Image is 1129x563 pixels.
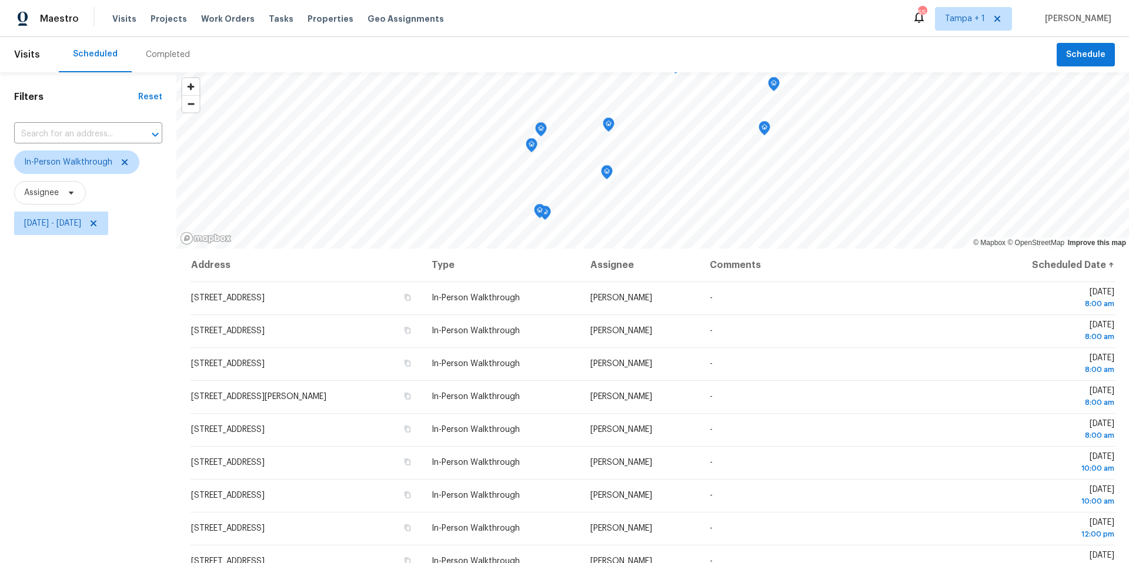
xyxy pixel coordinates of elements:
input: Search for an address... [14,125,129,143]
span: [DATE] [987,354,1114,376]
div: Map marker [759,121,770,139]
div: Map marker [768,77,780,95]
div: Completed [146,49,190,61]
span: - [710,491,713,500]
canvas: Map [176,72,1129,249]
span: [STREET_ADDRESS] [191,294,265,302]
span: [PERSON_NAME] [590,425,652,434]
span: [STREET_ADDRESS] [191,360,265,368]
div: Map marker [601,165,613,183]
button: Zoom in [182,78,199,95]
span: In-Person Walkthrough [432,327,520,335]
button: Copy Address [402,292,413,303]
button: Copy Address [402,391,413,401]
span: Visits [112,13,136,25]
h1: Filters [14,91,138,103]
a: Mapbox homepage [180,232,232,245]
span: [DATE] [987,453,1114,474]
span: [STREET_ADDRESS] [191,327,265,335]
span: In-Person Walkthrough [432,393,520,401]
span: [PERSON_NAME] [590,327,652,335]
span: Assignee [24,187,59,199]
div: 8:00 am [987,430,1114,441]
span: [PERSON_NAME] [590,491,652,500]
span: In-Person Walkthrough [432,294,520,302]
div: 8:00 am [987,364,1114,376]
button: Copy Address [402,457,413,467]
div: 8:00 am [987,331,1114,343]
span: [DATE] [987,387,1114,408]
div: Map marker [526,138,537,156]
span: Tampa + 1 [945,13,985,25]
span: [STREET_ADDRESS] [191,491,265,500]
span: - [710,294,713,302]
th: Comments [700,249,978,281]
a: OpenStreetMap [1007,239,1064,247]
span: Projects [151,13,187,25]
span: [DATE] [987,518,1114,540]
th: Type [422,249,581,281]
button: Copy Address [402,424,413,434]
button: Open [147,126,163,143]
button: Copy Address [402,325,413,336]
span: [PERSON_NAME] [590,524,652,532]
span: [STREET_ADDRESS] [191,524,265,532]
span: [PERSON_NAME] [1040,13,1111,25]
span: Schedule [1066,48,1105,62]
span: [STREET_ADDRESS] [191,425,265,434]
span: [DATE] [987,420,1114,441]
th: Address [191,249,422,281]
span: Zoom out [182,96,199,112]
span: Geo Assignments [368,13,444,25]
span: In-Person Walkthrough [432,458,520,467]
div: Reset [138,91,162,103]
span: [STREET_ADDRESS][PERSON_NAME] [191,393,326,401]
span: [PERSON_NAME] [590,393,652,401]
th: Assignee [581,249,700,281]
span: Tasks [269,15,293,23]
span: [DATE] - [DATE] [24,217,81,229]
div: 10:00 am [987,463,1114,474]
button: Copy Address [402,358,413,368]
span: - [710,524,713,532]
span: In-Person Walkthrough [24,156,112,168]
span: - [710,360,713,368]
div: 55 [918,7,926,19]
span: [DATE] [987,288,1114,310]
div: Map marker [534,204,546,222]
span: In-Person Walkthrough [432,491,520,500]
div: Scheduled [73,48,118,60]
div: 10:00 am [987,495,1114,507]
span: [PERSON_NAME] [590,360,652,368]
th: Scheduled Date ↑ [978,249,1115,281]
button: Copy Address [402,490,413,500]
span: Work Orders [201,13,255,25]
span: - [710,425,713,434]
span: In-Person Walkthrough [432,524,520,532]
span: [PERSON_NAME] [590,294,652,302]
span: Properties [308,13,353,25]
span: In-Person Walkthrough [432,360,520,368]
div: Map marker [603,118,614,136]
span: [STREET_ADDRESS] [191,458,265,467]
div: 12:00 pm [987,528,1114,540]
a: Improve this map [1068,239,1126,247]
button: Copy Address [402,522,413,533]
button: Schedule [1057,43,1115,67]
button: Zoom out [182,95,199,112]
span: - [710,327,713,335]
a: Mapbox [973,239,1006,247]
span: In-Person Walkthrough [432,425,520,434]
span: Maestro [40,13,79,25]
span: [PERSON_NAME] [590,458,652,467]
div: 8:00 am [987,397,1114,408]
div: Map marker [535,122,547,140]
span: - [710,458,713,467]
span: Visits [14,42,40,68]
span: - [710,393,713,401]
div: 8:00 am [987,298,1114,310]
span: [DATE] [987,321,1114,343]
span: [DATE] [987,485,1114,507]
